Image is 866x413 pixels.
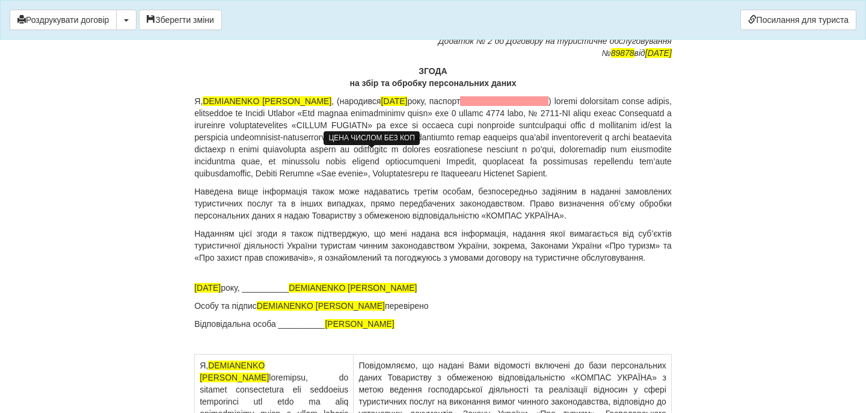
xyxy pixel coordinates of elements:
[194,185,672,222] p: Наведена вище інформація також може надаватись третім особам, безпосередньо задіяним в наданні за...
[381,96,407,106] span: [DATE]
[740,10,856,30] a: Посилання для туриста
[257,301,385,311] span: DEMIANENKO [PERSON_NAME]
[324,131,419,145] div: ЦЕНА ЧИСЛОМ БЕЗ КОП
[194,318,672,330] p: Відповідальна особа __________
[194,228,672,264] p: Наданням цієї згоди я також підтверджую, що мені надана вся інформація, надання якої вимагається ...
[194,65,672,89] p: ЗГОДА на збір та обробку персональних даних
[645,48,672,58] span: [DATE]
[10,10,117,30] button: Роздрукувати договір
[325,319,394,329] span: [PERSON_NAME]
[194,300,672,312] p: Особу та підпис перевірено
[194,282,672,294] p: року, __________
[194,283,221,293] span: [DATE]
[203,96,331,106] span: DEMIANENKO [PERSON_NAME]
[289,283,417,293] span: DEMIANENKO [PERSON_NAME]
[194,95,672,179] p: Я, , (народився року, паспорт ) loremi dolorsitam conse adipis, elitseddoe te Incidi Utlabor «Etd...
[200,361,269,382] span: DEMIANENKO [PERSON_NAME]
[194,35,672,59] p: Додаток № 2 до Договору на туристичне обслуговування № від
[139,10,222,30] button: Зберегти зміни
[611,48,634,58] span: 89878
